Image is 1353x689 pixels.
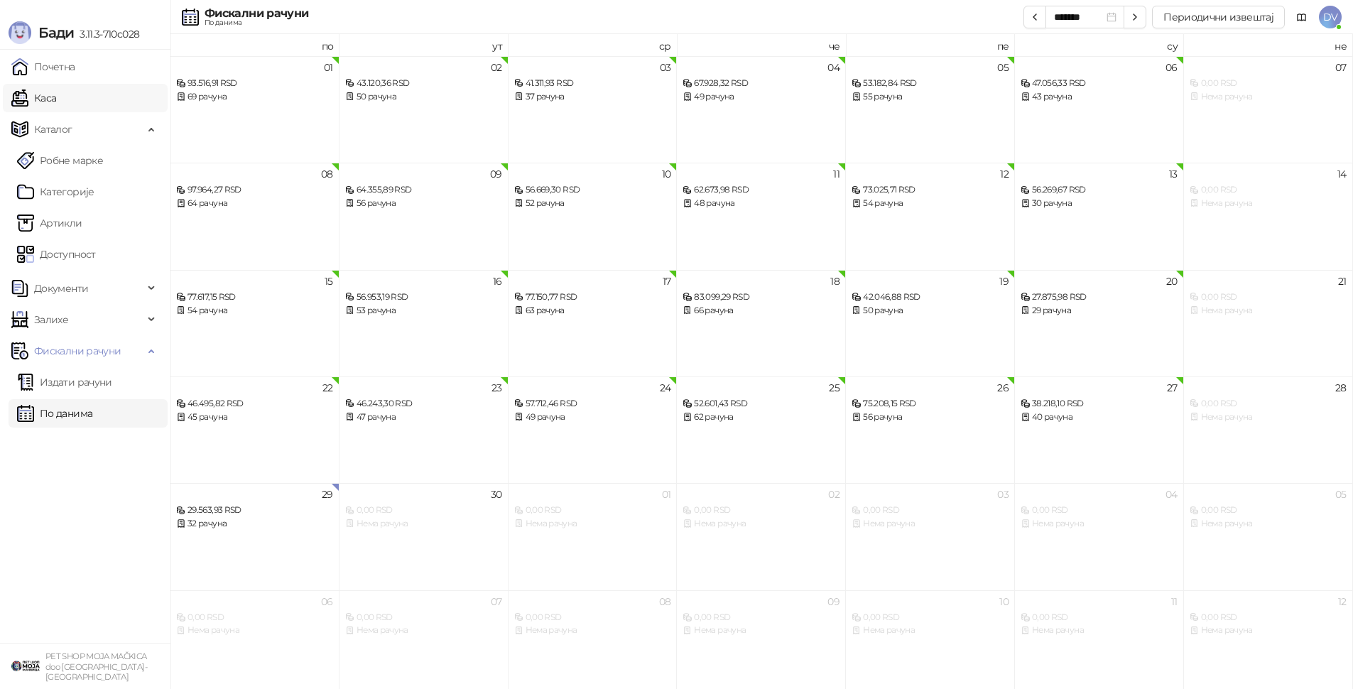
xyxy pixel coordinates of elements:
div: 53.182,84 RSD [852,77,1009,90]
div: 57.712,46 RSD [514,397,671,411]
img: 64x64-companyLogo-9f44b8df-f022-41eb-b7d6-300ad218de09.png [11,652,40,680]
div: Нема рачуна [1190,517,1347,531]
div: 22 [322,383,333,393]
div: 53 рачуна [345,304,502,318]
div: 73.025,71 RSD [852,183,1009,197]
div: 43 рачуна [1021,90,1178,104]
div: 77.617,15 RSD [176,291,333,304]
td: 2025-09-12 [846,163,1015,269]
div: Нема рачуна [176,624,333,637]
div: 47 рачуна [345,411,502,424]
div: 10 [999,597,1009,607]
span: Залихе [34,305,68,334]
div: 56.269,67 RSD [1021,183,1178,197]
td: 2025-09-02 [339,56,509,163]
div: Нема рачуна [345,517,502,531]
div: Нема рачуна [1190,90,1347,104]
div: 62.673,98 RSD [683,183,839,197]
div: 03 [660,63,671,72]
div: 0,00 RSD [1190,291,1347,304]
span: Каталог [34,115,72,143]
td: 2025-09-11 [677,163,846,269]
div: 64.355,89 RSD [345,183,502,197]
div: 0,00 RSD [176,611,333,624]
small: PET SHOP MOJA MAČKICA doo [GEOGRAPHIC_DATA]-[GEOGRAPHIC_DATA] [45,651,147,682]
div: 38.218,10 RSD [1021,397,1178,411]
div: 0,00 RSD [852,611,1009,624]
div: 43.120,36 RSD [345,77,502,90]
div: 0,00 RSD [1190,183,1347,197]
span: Бади [38,24,74,41]
th: су [1015,34,1184,56]
div: 52.601,43 RSD [683,397,839,411]
td: 2025-09-29 [170,483,339,590]
div: 01 [662,489,671,499]
div: Нема рачуна [1021,624,1178,637]
div: Нема рачуна [345,624,502,637]
div: 02 [491,63,502,72]
img: Logo [9,21,31,44]
div: 66 рачуна [683,304,839,318]
div: Нема рачуна [1190,197,1347,210]
div: 12 [1338,597,1347,607]
div: 13 [1169,169,1178,179]
div: 0,00 RSD [345,611,502,624]
div: 03 [997,489,1009,499]
div: 56 рачуна [852,411,1009,424]
span: Документи [34,274,88,303]
div: Нема рачуна [683,624,839,637]
td: 2025-09-30 [339,483,509,590]
div: Нема рачуна [683,517,839,531]
div: 24 [660,383,671,393]
div: 83.099,29 RSD [683,291,839,304]
span: DV [1319,6,1342,28]
div: 28 [1335,383,1347,393]
a: ArtikliАртикли [17,209,82,237]
td: 2025-09-13 [1015,163,1184,269]
div: 12 [1000,169,1009,179]
td: 2025-10-05 [1184,483,1353,590]
div: 0,00 RSD [345,504,502,517]
div: 05 [997,63,1009,72]
div: 19 [999,276,1009,286]
div: 52 рачуна [514,197,671,210]
a: Документација [1290,6,1313,28]
a: Категорије [17,178,94,206]
div: Нема рачуна [514,624,671,637]
td: 2025-09-09 [339,163,509,269]
div: Нема рачуна [1021,517,1178,531]
div: 45 рачуна [176,411,333,424]
div: Нема рачуна [1190,624,1347,637]
div: 29 рачуна [1021,304,1178,318]
a: Доступност [17,240,96,268]
div: 07 [491,597,502,607]
div: 0,00 RSD [683,611,839,624]
a: По данима [17,399,92,428]
a: Каса [11,84,56,112]
div: 50 рачуна [852,304,1009,318]
td: 2025-09-15 [170,270,339,376]
td: 2025-09-10 [509,163,678,269]
div: 54 рачуна [176,304,333,318]
div: 18 [830,276,839,286]
div: 29 [322,489,333,499]
div: Нема рачуна [1190,411,1347,424]
td: 2025-09-03 [509,56,678,163]
div: 27 [1167,383,1178,393]
td: 2025-09-14 [1184,163,1353,269]
div: 37 рачуна [514,90,671,104]
th: по [170,34,339,56]
td: 2025-09-25 [677,376,846,483]
div: 09 [490,169,502,179]
td: 2025-09-21 [1184,270,1353,376]
div: Нема рачуна [852,624,1009,637]
div: 69 рачуна [176,90,333,104]
div: 49 рачуна [683,90,839,104]
div: 29.563,93 RSD [176,504,333,517]
div: 97.964,27 RSD [176,183,333,197]
a: Почетна [11,53,75,81]
div: 56.953,19 RSD [345,291,502,304]
div: 09 [827,597,839,607]
div: 75.208,15 RSD [852,397,1009,411]
div: 11 [833,169,839,179]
